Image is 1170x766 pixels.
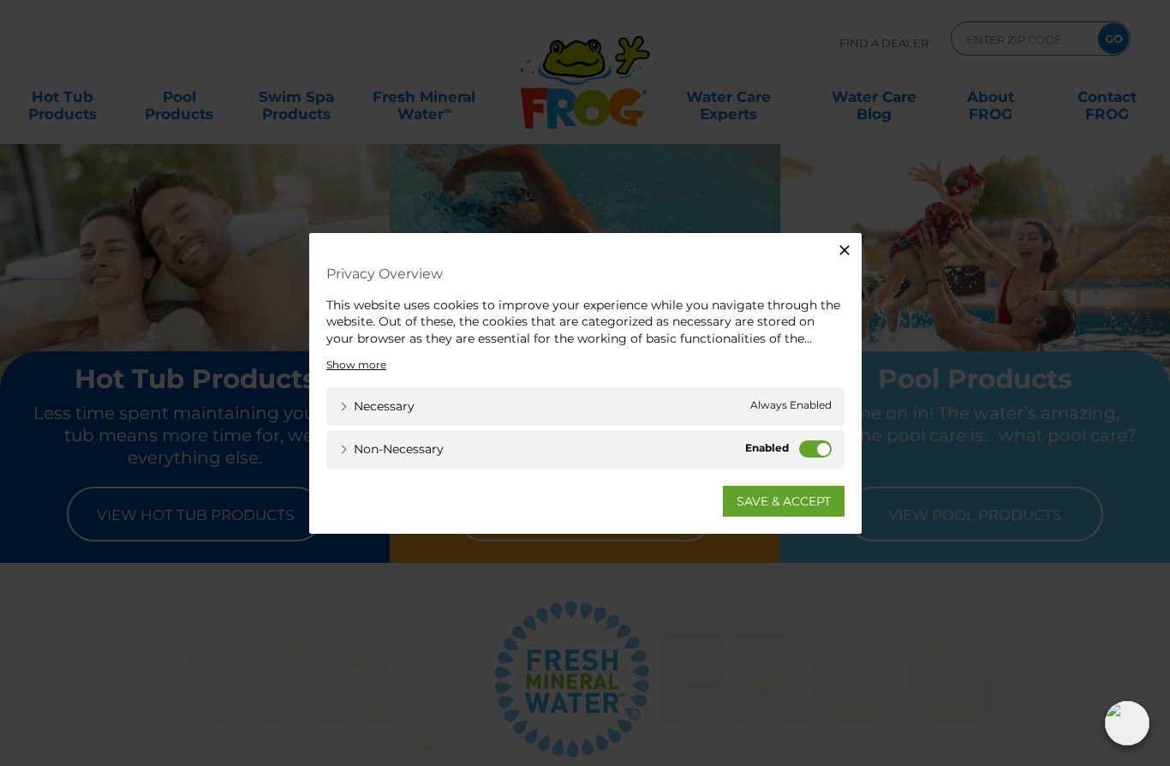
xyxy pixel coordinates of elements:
[326,357,386,373] a: Show more
[339,398,415,416] a: Necessary
[339,440,444,458] a: Non-necessary
[326,296,845,347] div: This website uses cookies to improve your experience while you navigate through the website. Out ...
[750,398,832,416] span: Always Enabled
[723,486,845,517] a: SAVE & ACCEPT
[1105,701,1149,745] img: openIcon
[326,258,845,288] h4: Privacy Overview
